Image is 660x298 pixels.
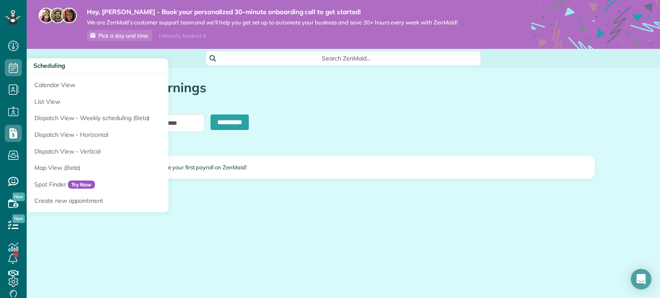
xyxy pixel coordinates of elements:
[87,8,458,16] strong: Hey, [PERSON_NAME] - Book your personalized 30-minute onboarding call to get started!
[92,157,594,178] div: Click run payroll to create your first payroll on ZenMaid!
[92,81,595,95] h1: Payrolls / Earnings
[27,93,241,110] a: List View
[27,143,241,160] a: Dispatch View - Vertical
[154,30,211,41] div: I already booked it
[61,8,77,23] img: michelle-19f622bdf1676172e81f8f8fba1fb50e276960ebfe0243fe18214015130c80e4.jpg
[68,181,95,189] span: Try Now
[12,214,25,223] span: New
[27,176,241,193] a: Spot FinderTry Now
[12,193,25,201] span: New
[98,32,148,39] span: Pick a day and time
[27,193,241,212] a: Create new appointment
[87,30,152,41] a: Pick a day and time
[27,160,241,176] a: Map View (Beta)
[27,126,241,143] a: Dispatch View - Horizontal
[631,269,651,289] div: Open Intercom Messenger
[87,19,458,26] span: We are ZenMaid’s customer support team and we’ll help you get set up to automate your business an...
[27,74,241,93] a: Calendar View
[34,62,65,69] span: Scheduling
[27,110,241,126] a: Dispatch View - Weekly scheduling (Beta)
[50,8,65,23] img: jorge-587dff0eeaa6aab1f244e6dc62b8924c3b6ad411094392a53c71c6c4a576187d.jpg
[39,8,54,23] img: maria-72a9807cf96188c08ef61303f053569d2e2a8a1cde33d635c8a3ac13582a053d.jpg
